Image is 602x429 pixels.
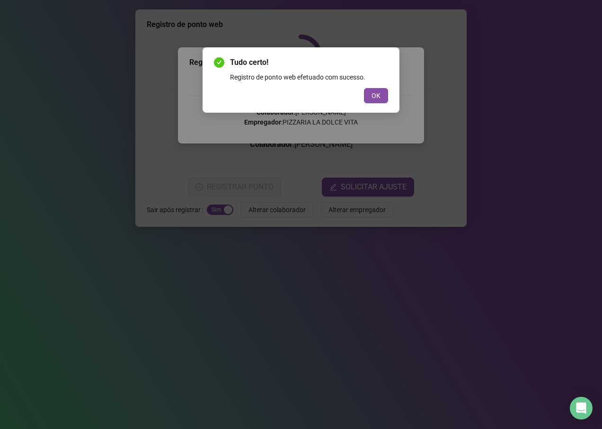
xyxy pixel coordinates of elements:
span: OK [372,90,381,101]
div: Open Intercom Messenger [570,397,593,420]
div: Registro de ponto web efetuado com sucesso. [230,72,388,82]
span: Tudo certo! [230,57,388,68]
span: check-circle [214,57,224,68]
button: OK [364,88,388,103]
